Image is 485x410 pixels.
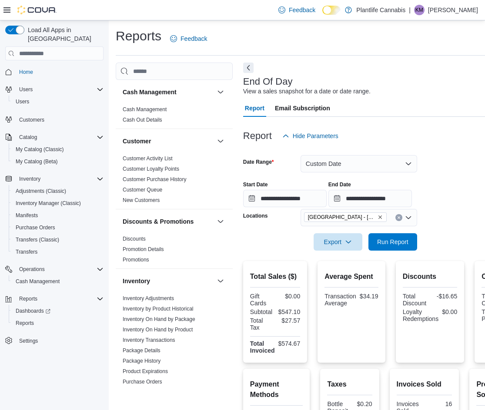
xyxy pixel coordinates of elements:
[12,96,33,107] a: Users
[19,266,45,273] span: Operations
[327,379,372,390] h2: Taxes
[123,88,214,96] button: Cash Management
[123,197,160,203] a: New Customers
[12,210,104,221] span: Manifests
[123,197,160,204] span: New Customers
[16,335,104,346] span: Settings
[123,277,150,285] h3: Inventory
[123,235,146,242] span: Discounts
[123,236,146,242] a: Discounts
[123,337,175,344] span: Inventory Transactions
[2,113,107,126] button: Customers
[243,159,274,165] label: Date Range
[123,379,162,385] a: Purchase Orders
[181,34,207,43] span: Feedback
[123,295,174,301] a: Inventory Adjustments
[12,198,104,208] span: Inventory Manager (Classic)
[397,379,452,390] h2: Invoices Sold
[123,176,187,182] a: Customer Purchase History
[19,69,33,76] span: Home
[123,187,162,193] a: Customer Queue
[243,63,254,73] button: Next
[415,5,423,15] span: KM
[243,76,293,87] h3: End Of Day
[16,132,40,142] button: Catalog
[123,137,151,145] h3: Customer
[431,293,457,300] div: -$16.65
[9,222,107,234] button: Purchase Orders
[215,136,226,146] button: Customer
[19,134,37,141] span: Catalog
[123,295,174,302] span: Inventory Adjustments
[12,318,37,328] a: Reports
[16,212,38,219] span: Manifests
[12,198,84,208] a: Inventory Manager (Classic)
[279,127,342,145] button: Hide Parameters
[19,116,44,123] span: Customers
[403,308,439,322] div: Loyalty Redemptions
[16,66,104,77] span: Home
[12,156,61,167] a: My Catalog (Beta)
[123,277,214,285] button: Inventory
[16,224,55,231] span: Purchase Orders
[12,318,104,328] span: Reports
[215,276,226,286] button: Inventory
[16,67,37,77] a: Home
[442,308,457,315] div: $0.00
[304,212,387,222] span: Edmonton - South Common
[9,197,107,209] button: Inventory Manager (Classic)
[16,188,66,195] span: Adjustments (Classic)
[116,104,233,129] div: Cash Management
[16,200,81,207] span: Inventory Manager (Classic)
[9,155,107,168] button: My Catalog (Beta)
[12,210,41,221] a: Manifests
[9,275,107,288] button: Cash Management
[123,155,173,162] a: Customer Activity List
[377,238,408,246] span: Run Report
[250,308,274,315] div: Subtotal
[16,307,50,314] span: Dashboards
[123,166,179,172] a: Customer Loyalty Points
[395,214,402,221] button: Clear input
[123,186,162,193] span: Customer Queue
[403,271,458,282] h2: Discounts
[9,185,107,197] button: Adjustments (Classic)
[123,155,173,162] span: Customer Activity List
[426,400,452,407] div: 16
[215,87,226,97] button: Cash Management
[16,132,104,142] span: Catalog
[12,186,70,196] a: Adjustments (Classic)
[123,246,164,253] span: Promotion Details
[250,317,274,331] div: Total Tax
[16,320,34,327] span: Reports
[328,181,351,188] label: End Date
[9,246,107,258] button: Transfers
[2,66,107,78] button: Home
[324,271,378,282] h2: Average Spent
[409,5,411,15] p: |
[275,99,330,117] span: Email Subscription
[2,131,107,143] button: Catalog
[2,293,107,305] button: Reports
[17,6,57,14] img: Cova
[19,175,40,182] span: Inventory
[16,264,48,274] button: Operations
[123,217,214,226] button: Discounts & Promotions
[123,347,161,354] a: Package Details
[123,257,149,263] a: Promotions
[16,294,41,304] button: Reports
[243,212,268,219] label: Locations
[250,379,303,400] h2: Payment Methods
[428,5,478,15] p: [PERSON_NAME]
[16,174,104,184] span: Inventory
[405,214,412,221] button: Open list of options
[250,271,300,282] h2: Total Sales ($)
[12,186,104,196] span: Adjustments (Classic)
[378,215,383,220] button: Remove Edmonton - South Common from selection in this group
[250,340,275,354] strong: Total Invoiced
[16,114,104,125] span: Customers
[123,306,194,312] a: Inventory by Product Historical
[277,317,300,324] div: $27.57
[24,26,104,43] span: Load All Apps in [GEOGRAPHIC_DATA]
[2,83,107,96] button: Users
